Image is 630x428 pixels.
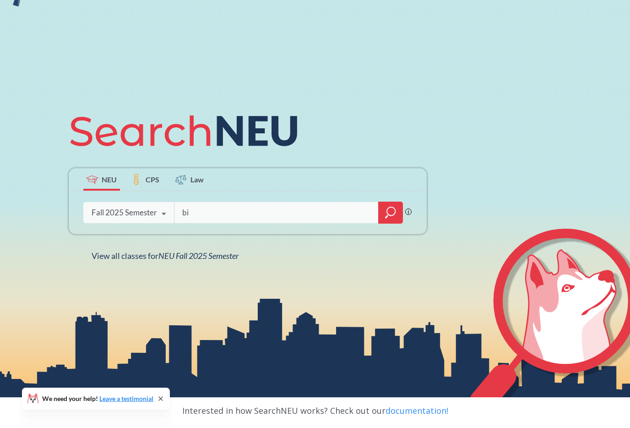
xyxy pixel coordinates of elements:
span: View all classes for [92,251,239,261]
input: Class, professor, course number, "phrase" [181,203,372,222]
span: We need your help! [42,395,153,402]
div: magnifying glass [378,202,403,224]
a: documentation! [386,405,448,416]
span: CPS [146,174,159,185]
span: NEU [102,174,117,185]
div: Fall 2025 Semester [92,208,157,218]
span: Law [190,174,204,185]
svg: magnifying glass [385,206,396,219]
a: Leave a testimonial [99,395,153,402]
span: NEU Fall 2025 Semester [158,251,239,261]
